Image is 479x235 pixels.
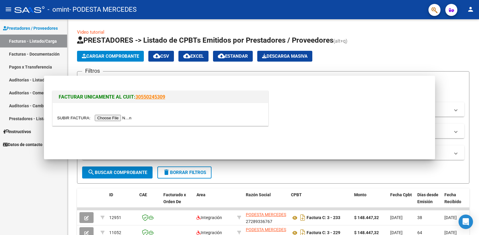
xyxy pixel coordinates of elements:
a: Video tutorial [77,29,104,35]
span: CSV [153,53,169,59]
span: Prestadores / Proveedores [3,25,58,32]
span: PRESTADORES -> Listado de CPBTs Emitidos por Prestadores / Proveedores [77,36,333,44]
datatable-header-cell: Fecha Cpbt [388,188,415,215]
strong: $ 148.447,32 [354,215,379,220]
mat-icon: search [88,169,95,176]
datatable-header-cell: Area [194,188,235,215]
strong: Factura C: 3 - 233 [307,215,340,220]
span: Datos de contacto [3,141,42,148]
mat-icon: person [467,6,474,13]
span: Fecha Recibido [444,192,461,204]
span: Facturado x Orden De [163,192,186,204]
mat-icon: cloud_download [218,52,225,60]
datatable-header-cell: Facturado x Orden De [161,188,194,215]
mat-icon: cloud_download [183,52,190,60]
div: 27289336767 [246,211,286,224]
span: - PODESTA MERCEDES [69,3,137,16]
mat-icon: cloud_download [153,52,160,60]
span: PODESTA MERCEDES [246,212,286,217]
i: Descargar documento [299,213,307,222]
span: Buscar Comprobante [88,170,147,175]
span: PODESTA MERCEDES [246,227,286,232]
span: [DATE] [444,230,457,235]
datatable-header-cell: Días desde Emisión [415,188,442,215]
span: ID [109,192,113,197]
span: Descarga Masiva [262,53,307,59]
span: [DATE] [390,215,403,220]
span: Razón Social [246,192,271,197]
span: Borrar Filtros [163,170,206,175]
div: Open Intercom Messenger [459,215,473,229]
span: FACTURAR UNICAMENTE AL CUIT: [59,94,135,100]
datatable-header-cell: Razón Social [243,188,289,215]
datatable-header-cell: ID [107,188,137,215]
strong: $ 148.447,32 [354,230,379,235]
span: Area [196,192,206,197]
span: Monto [354,192,366,197]
span: [DATE] [444,215,457,220]
span: EXCEL [183,53,204,59]
mat-icon: menu [5,6,12,13]
span: CPBT [291,192,302,197]
mat-icon: delete [163,169,170,176]
span: 11052 [109,230,121,235]
span: CAE [139,192,147,197]
span: - omint [48,3,69,16]
datatable-header-cell: Monto [352,188,388,215]
span: (alt+q) [333,38,348,44]
span: 12951 [109,215,121,220]
span: Fecha Cpbt [390,192,412,197]
h3: Filtros [82,67,103,75]
span: Estandar [218,53,248,59]
datatable-header-cell: CPBT [289,188,352,215]
span: Cargar Comprobante [82,53,139,59]
span: [DATE] [390,230,403,235]
datatable-header-cell: Fecha Recibido [442,188,469,215]
app-download-masive: Descarga masiva de comprobantes (adjuntos) [257,51,312,62]
span: 38 [417,215,422,220]
span: Días desde Emisión [417,192,438,204]
span: Integración [196,215,222,220]
span: Instructivos [3,128,31,135]
span: Integración [196,230,222,235]
datatable-header-cell: CAE [137,188,161,215]
span: 64 [417,230,422,235]
a: 30550245309 [135,94,165,100]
